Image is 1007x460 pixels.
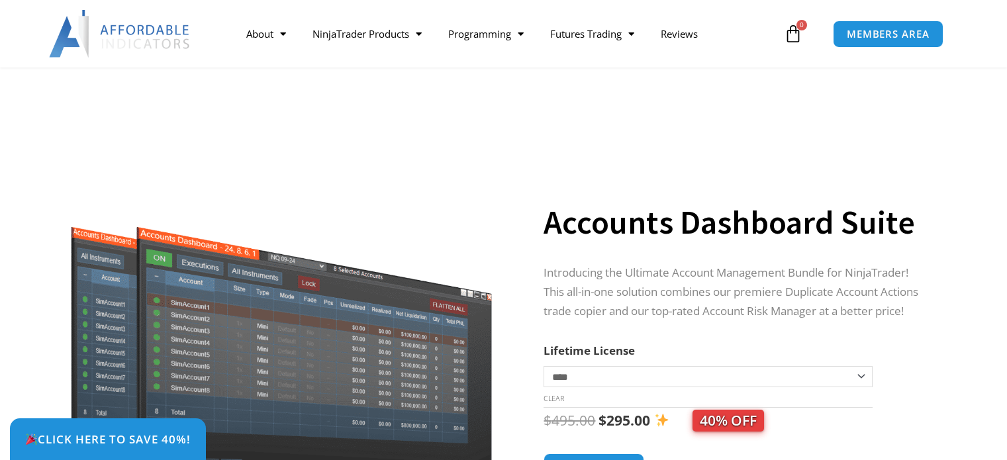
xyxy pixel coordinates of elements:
a: NinjaTrader Products [299,19,435,49]
bdi: 495.00 [544,411,595,430]
a: Futures Trading [537,19,647,49]
span: $ [599,411,606,430]
a: 0 [764,15,822,53]
img: ✨ [655,413,669,427]
label: Lifetime License [544,343,635,358]
p: Introducing the Ultimate Account Management Bundle for NinjaTrader! This all-in-one solution comb... [544,263,930,321]
a: 🎉Click Here to save 40%! [10,418,206,460]
a: Reviews [647,19,711,49]
span: Click Here to save 40%! [25,434,191,445]
h1: Accounts Dashboard Suite [544,199,930,246]
a: MEMBERS AREA [833,21,943,48]
span: MEMBERS AREA [847,29,930,39]
span: 0 [796,20,807,30]
a: Clear options [544,394,564,403]
a: Programming [435,19,537,49]
img: LogoAI | Affordable Indicators – NinjaTrader [49,10,191,58]
bdi: 295.00 [599,411,650,430]
img: 🎉 [26,434,37,445]
nav: Menu [233,19,781,49]
span: 40% OFF [693,410,764,432]
span: $ [544,411,551,430]
a: About [233,19,299,49]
